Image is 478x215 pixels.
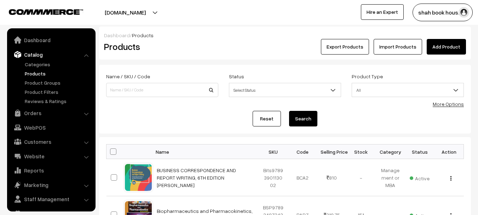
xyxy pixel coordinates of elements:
[23,61,93,68] a: Categories
[376,145,405,159] th: Category
[346,159,376,196] td: -
[157,167,236,188] a: BUSINESS CORRESPONDENCE AND REPORT WRITING, 6TH EDITION [PERSON_NAME]
[459,7,469,18] img: user
[413,4,473,21] button: shah book hous…
[104,32,130,38] a: Dashboard
[433,101,464,107] a: More Options
[434,145,464,159] th: Action
[259,145,288,159] th: SKU
[259,159,288,196] td: Bits9789390113002
[361,4,404,20] a: Hire an Expert
[9,121,93,134] a: WebPOS
[288,159,317,196] td: BCA2
[410,173,430,182] span: Active
[321,39,369,55] button: Export Products
[317,145,346,159] th: Selling Price
[229,83,341,97] span: Select Status
[229,84,341,96] span: Select Status
[9,48,93,61] a: Catalog
[289,111,317,126] button: Search
[374,39,422,55] a: Import Products
[450,176,451,181] img: Menu
[23,70,93,77] a: Products
[317,159,346,196] td: 810
[9,7,71,16] a: COMMMERCE
[346,145,376,159] th: Stock
[9,107,93,119] a: Orders
[106,83,218,97] input: Name / SKU / Code
[288,145,317,159] th: Code
[427,39,466,55] a: Add Product
[229,73,244,80] label: Status
[104,41,218,52] h2: Products
[9,164,93,177] a: Reports
[104,32,466,39] div: /
[352,84,463,96] span: All
[23,88,93,96] a: Product Filters
[9,193,93,205] a: Staff Management
[23,79,93,86] a: Product Groups
[376,159,405,196] td: Management or MBA
[132,32,154,38] span: Products
[352,83,464,97] span: All
[106,73,150,80] label: Name / SKU / Code
[9,135,93,148] a: Customers
[9,9,83,15] img: COMMMERCE
[9,34,93,46] a: Dashboard
[80,4,171,21] button: [DOMAIN_NAME]
[405,145,434,159] th: Status
[253,111,281,126] a: Reset
[9,150,93,163] a: Website
[9,179,93,191] a: Marketing
[23,97,93,105] a: Reviews & Ratings
[152,145,259,159] th: Name
[352,73,383,80] label: Product Type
